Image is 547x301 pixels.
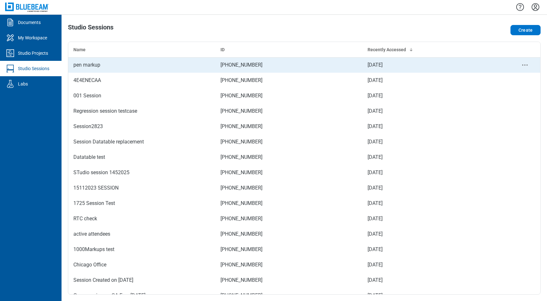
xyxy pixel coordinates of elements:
svg: Labs [5,79,15,89]
td: [PHONE_NUMBER] [215,73,362,88]
div: Labs [18,81,28,87]
td: [DATE] [362,103,510,119]
td: [DATE] [362,119,510,134]
td: [PHONE_NUMBER] [215,226,362,242]
td: [DATE] [362,88,510,103]
td: [PHONE_NUMBER] [215,242,362,257]
td: [PHONE_NUMBER] [215,119,362,134]
td: [DATE] [362,257,510,273]
td: [DATE] [362,150,510,165]
button: context-menu [521,61,529,69]
td: [PHONE_NUMBER] [215,273,362,288]
div: Chicago Office [73,261,210,269]
div: Regression session testcase [73,107,210,115]
div: My Workspace [18,35,47,41]
div: Name [73,46,210,53]
td: [DATE] [362,180,510,196]
div: Datatable test [73,153,210,161]
div: ID [220,46,357,53]
td: [PHONE_NUMBER] [215,180,362,196]
div: 001 Session [73,92,210,100]
td: [PHONE_NUMBER] [215,257,362,273]
div: Studio Sessions [18,65,49,72]
td: [DATE] [362,226,510,242]
td: [PHONE_NUMBER] [215,165,362,180]
div: active attendees [73,230,210,238]
div: Documents [18,19,41,26]
td: [DATE] [362,242,510,257]
td: [DATE] [362,134,510,150]
td: [PHONE_NUMBER] [215,196,362,211]
div: STudio session 1452025 [73,169,210,176]
div: Studio Projects [18,50,48,56]
div: 4E4ENECAA [73,77,210,84]
div: Recently Accessed [368,46,504,53]
td: [DATE] [362,73,510,88]
svg: Documents [5,17,15,28]
td: [DATE] [362,196,510,211]
td: [PHONE_NUMBER] [215,103,362,119]
td: [PHONE_NUMBER] [215,211,362,226]
td: [PHONE_NUMBER] [215,150,362,165]
svg: Studio Projects [5,48,15,58]
td: [DATE] [362,273,510,288]
button: Create [510,25,541,35]
div: Group sesion on QA Env- [DATE] [73,292,210,299]
svg: My Workspace [5,33,15,43]
div: RTC check [73,215,210,223]
td: [DATE] [362,211,510,226]
div: 15112023 SESSION [73,184,210,192]
div: 1000Markups test [73,246,210,253]
div: 1725 Session Test [73,199,210,207]
button: Settings [530,2,541,12]
svg: Studio Sessions [5,63,15,74]
td: [PHONE_NUMBER] [215,88,362,103]
div: Session Datatable replacement [73,138,210,146]
td: [DATE] [362,57,510,73]
div: Session2823 [73,123,210,130]
h1: Studio Sessions [68,24,113,34]
img: Bluebeam, Inc. [5,3,49,12]
div: pen markup [73,61,210,69]
td: [PHONE_NUMBER] [215,134,362,150]
div: Session Created on [DATE] [73,276,210,284]
td: [DATE] [362,165,510,180]
td: [PHONE_NUMBER] [215,57,362,73]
